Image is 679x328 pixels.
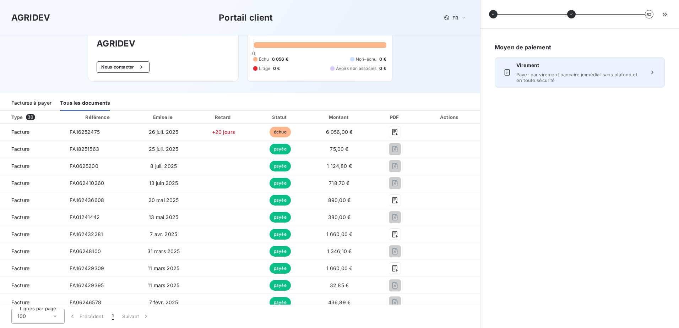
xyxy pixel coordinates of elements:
div: Retard [196,114,251,121]
span: payée [270,212,291,223]
span: Échu [259,56,269,62]
span: 13 juin 2025 [149,180,178,186]
button: Précédent [65,309,108,324]
span: 1 124,80 € [327,163,352,169]
span: 436,89 € [328,299,351,305]
span: 718,70 € [329,180,349,186]
h3: AGRIDEV [11,11,50,24]
span: Non-échu [356,56,376,62]
span: Facture [6,282,58,289]
span: payée [270,246,291,257]
button: Nous contacter [97,61,149,73]
span: FA162432281 [70,231,103,237]
span: Virement [516,62,643,69]
span: 30 [26,114,35,120]
span: payée [270,178,291,188]
span: 1 660,00 € [326,265,353,271]
div: Émise le [134,114,194,121]
span: payée [270,280,291,291]
span: 890,00 € [328,197,351,203]
h3: Portail client [219,11,273,24]
span: 100 [17,313,26,320]
span: Facture [6,299,58,306]
span: 26 juil. 2025 [149,129,179,135]
div: Actions [421,114,479,121]
div: Référence [85,114,109,120]
span: Facture [6,248,58,255]
span: Facture [6,129,58,136]
span: Avoirs non associés [336,65,376,72]
h3: AGRIDEV [97,37,230,50]
span: FA18251563 [70,146,99,152]
span: 11 mars 2025 [148,282,179,288]
span: payée [270,144,291,154]
span: 8 juil. 2025 [150,163,177,169]
span: Facture [6,146,58,153]
span: 1 346,10 € [327,248,352,254]
span: payée [270,195,291,206]
span: Facture [6,231,58,238]
div: Tous les documents [60,96,110,111]
span: 1 [112,313,114,320]
span: 75,00 € [330,146,348,152]
button: 1 [108,309,118,324]
span: échue [270,127,291,137]
span: FA162436608 [70,197,104,203]
span: FR [452,15,458,21]
span: FA062410260 [70,180,104,186]
button: Suivant [118,309,154,324]
span: 32,85 € [330,282,349,288]
span: payée [270,263,291,274]
span: 7 févr. 2025 [149,299,178,305]
span: 6 056,00 € [326,129,353,135]
div: PDF [372,114,418,121]
span: FA16252475 [70,129,100,135]
span: Facture [6,180,58,187]
span: 11 mars 2025 [148,265,179,271]
span: 20 mai 2025 [148,197,179,203]
span: payée [270,297,291,308]
span: 0 € [379,56,386,62]
span: 6 056 € [272,56,288,62]
span: 0 € [379,65,386,72]
div: Statut [254,114,307,121]
span: payée [270,229,291,240]
div: Montant [310,114,369,121]
span: FA162429309 [70,265,104,271]
span: Litige [259,65,270,72]
span: 13 mai 2025 [149,214,178,220]
div: Factures à payer [11,96,51,111]
span: FA06248100 [70,248,101,254]
span: +20 jours [212,129,235,135]
div: Type [7,114,63,121]
span: 0 € [273,65,280,72]
span: Facture [6,214,58,221]
span: FA06246578 [70,299,101,305]
span: Payer par virement bancaire immédiat sans plafond et en toute sécurité [516,72,643,83]
span: 380,00 € [328,214,351,220]
span: FA162429395 [70,282,104,288]
span: Facture [6,197,58,204]
span: payée [270,161,291,171]
h6: Moyen de paiement [495,43,665,51]
span: 1 660,00 € [326,231,353,237]
span: Facture [6,163,58,170]
span: Facture [6,265,58,272]
span: 7 avr. 2025 [150,231,177,237]
span: 0 [252,50,255,56]
span: FA01241442 [70,214,100,220]
span: FA0625200 [70,163,98,169]
span: 25 juil. 2025 [149,146,178,152]
span: 31 mars 2025 [147,248,180,254]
